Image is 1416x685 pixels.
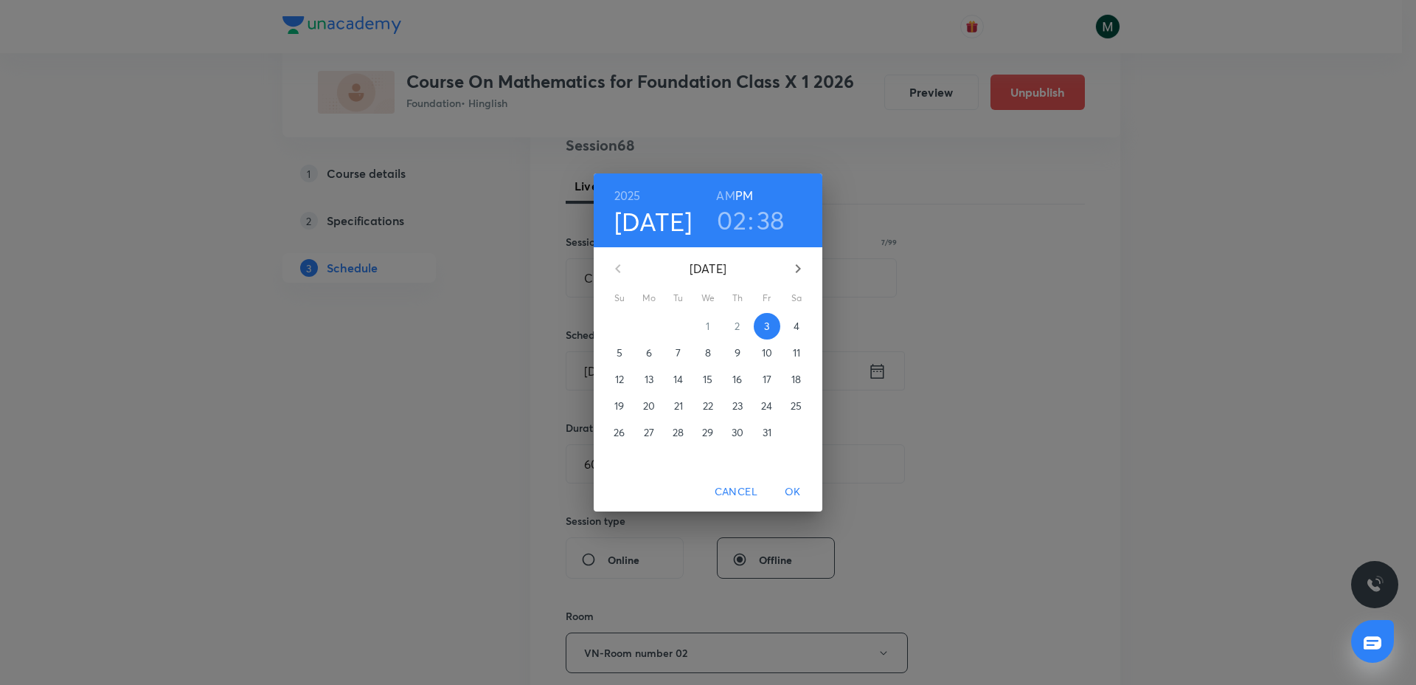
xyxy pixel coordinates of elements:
[606,393,633,419] button: 19
[615,372,624,387] p: 12
[705,345,711,360] p: 8
[673,425,684,440] p: 28
[735,185,753,206] button: PM
[703,372,712,387] p: 15
[636,291,662,306] span: Mo
[791,372,801,387] p: 18
[703,399,713,413] p: 22
[665,340,692,366] button: 7
[614,185,641,206] button: 2025
[717,204,746,235] button: 02
[636,366,662,393] button: 13
[754,313,780,340] button: 3
[644,425,654,440] p: 27
[716,185,735,206] button: AM
[636,260,780,278] p: [DATE]
[614,399,624,413] p: 19
[695,291,721,306] span: We
[645,372,653,387] p: 13
[606,291,633,306] span: Su
[791,399,802,413] p: 25
[783,340,810,366] button: 11
[783,393,810,419] button: 25
[614,425,625,440] p: 26
[793,345,800,360] p: 11
[665,393,692,419] button: 21
[764,319,769,334] p: 3
[695,419,721,446] button: 29
[702,425,713,440] p: 29
[748,204,754,235] h3: :
[754,419,780,446] button: 31
[695,366,721,393] button: 15
[665,291,692,306] span: Tu
[754,340,780,366] button: 10
[606,366,633,393] button: 12
[695,393,721,419] button: 22
[724,340,751,366] button: 9
[606,340,633,366] button: 5
[763,425,771,440] p: 31
[794,319,799,334] p: 4
[754,366,780,393] button: 17
[724,366,751,393] button: 16
[783,366,810,393] button: 18
[762,345,772,360] p: 10
[732,399,743,413] p: 23
[732,372,742,387] p: 16
[617,345,622,360] p: 5
[643,399,655,413] p: 20
[724,393,751,419] button: 23
[673,372,683,387] p: 14
[665,419,692,446] button: 28
[695,340,721,366] button: 8
[636,419,662,446] button: 27
[646,345,652,360] p: 6
[665,366,692,393] button: 14
[783,291,810,306] span: Sa
[709,478,763,506] button: Cancel
[636,393,662,419] button: 20
[754,393,780,419] button: 24
[783,313,810,340] button: 4
[724,419,751,446] button: 30
[769,478,816,506] button: OK
[763,372,771,387] p: 17
[761,399,772,413] p: 24
[757,204,785,235] button: 38
[775,483,811,501] span: OK
[715,483,757,501] span: Cancel
[676,345,681,360] p: 7
[636,340,662,366] button: 6
[614,206,693,237] button: [DATE]
[606,419,633,446] button: 26
[724,291,751,306] span: Th
[754,291,780,306] span: Fr
[735,345,740,360] p: 9
[674,399,683,413] p: 21
[732,425,743,440] p: 30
